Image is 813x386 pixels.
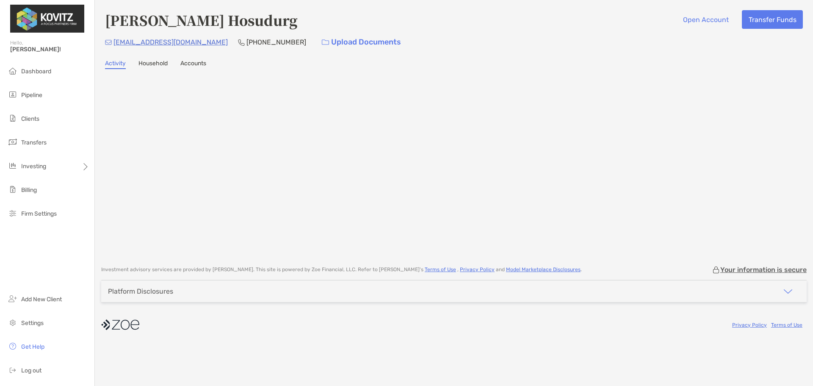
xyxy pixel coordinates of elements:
[238,39,245,46] img: Phone Icon
[8,137,18,147] img: transfers icon
[21,319,44,327] span: Settings
[460,267,495,272] a: Privacy Policy
[8,66,18,76] img: dashboard icon
[101,315,139,334] img: company logo
[771,322,802,328] a: Terms of Use
[8,317,18,328] img: settings icon
[8,208,18,218] img: firm-settings icon
[8,161,18,171] img: investing icon
[113,37,228,47] p: [EMAIL_ADDRESS][DOMAIN_NAME]
[105,10,298,30] h4: [PERSON_NAME] Hosudurg
[101,267,582,273] p: Investment advisory services are provided by [PERSON_NAME] . This site is powered by Zoe Financia...
[105,40,112,45] img: Email Icon
[21,163,46,170] span: Investing
[8,341,18,351] img: get-help icon
[506,267,581,272] a: Model Marketplace Disclosures
[322,39,329,45] img: button icon
[8,184,18,194] img: billing icon
[742,10,803,29] button: Transfer Funds
[8,113,18,123] img: clients icon
[316,33,406,51] a: Upload Documents
[138,60,168,69] a: Household
[676,10,735,29] button: Open Account
[21,139,47,146] span: Transfers
[21,367,41,374] span: Log out
[8,294,18,304] img: add_new_client icon
[21,186,37,194] span: Billing
[425,267,456,272] a: Terms of Use
[783,286,793,297] img: icon arrow
[21,68,51,75] span: Dashboard
[21,115,39,122] span: Clients
[21,343,44,350] span: Get Help
[10,46,89,53] span: [PERSON_NAME]!
[105,60,126,69] a: Activity
[21,92,42,99] span: Pipeline
[10,3,84,34] img: Zoe Logo
[8,89,18,100] img: pipeline icon
[21,296,62,303] span: Add New Client
[21,210,57,217] span: Firm Settings
[180,60,206,69] a: Accounts
[732,322,767,328] a: Privacy Policy
[8,365,18,375] img: logout icon
[720,266,807,274] p: Your information is secure
[108,287,173,295] div: Platform Disclosures
[246,37,306,47] p: [PHONE_NUMBER]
